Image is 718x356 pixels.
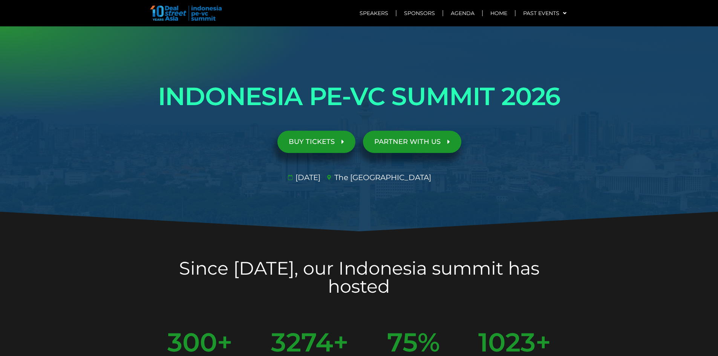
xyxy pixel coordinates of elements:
span: PARTNER WITH US [374,138,441,145]
a: Speakers [352,5,396,22]
a: Agenda [443,5,482,22]
span: + [536,329,551,355]
span: The [GEOGRAPHIC_DATA]​ [332,172,431,183]
a: Home [483,5,515,22]
a: BUY TICKETS [277,131,355,153]
span: + [217,329,233,355]
span: + [333,329,349,355]
a: Sponsors [397,5,442,22]
a: Past Events [516,5,574,22]
span: 75 [387,329,418,355]
span: 300 [167,329,217,355]
span: % [418,329,440,355]
span: [DATE]​ [294,172,320,183]
a: PARTNER WITH US [363,131,461,153]
h1: INDONESIA PE-VC SUMMIT 2026 [148,75,570,118]
span: BUY TICKETS [289,138,335,145]
h2: Since [DATE], our Indonesia summit has hosted [148,259,570,295]
span: 3274 [271,329,333,355]
span: 1023 [478,329,536,355]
